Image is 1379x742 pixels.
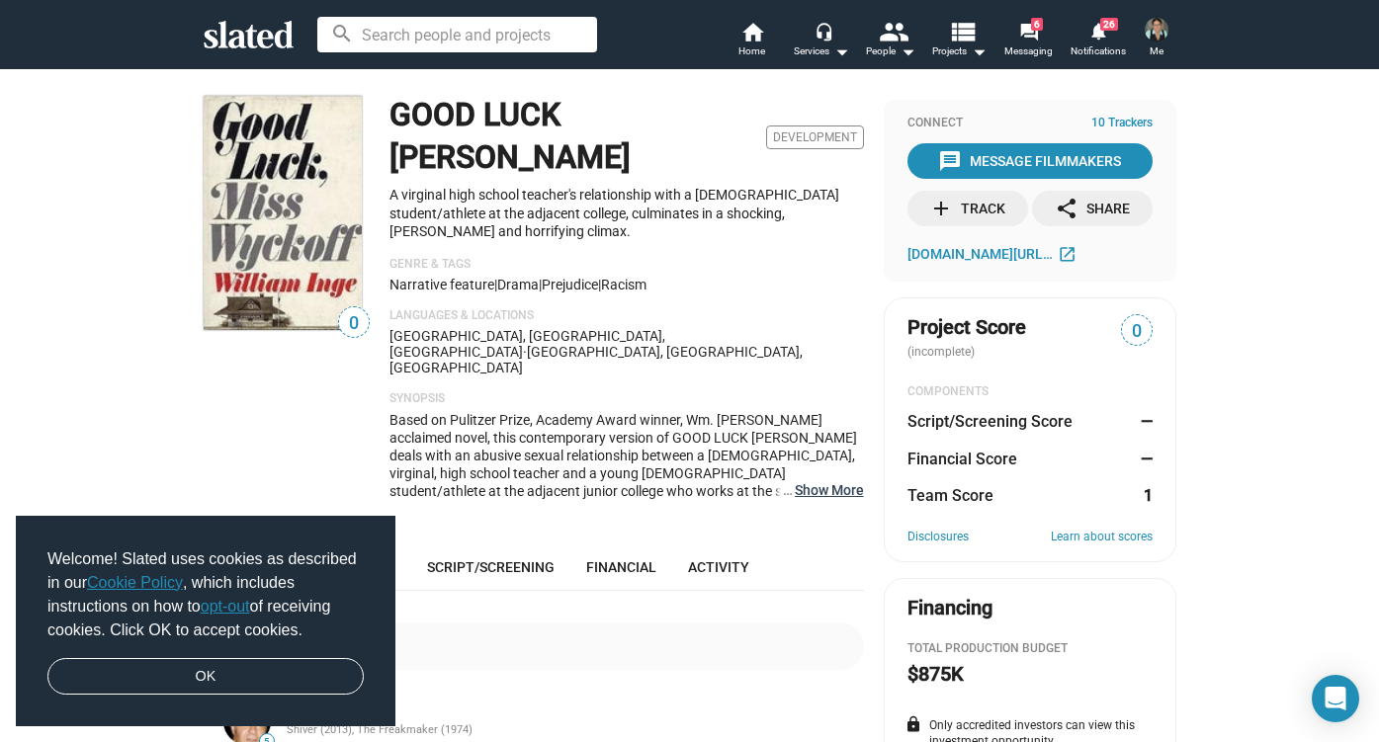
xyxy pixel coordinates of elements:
span: racism [601,277,646,292]
div: Share [1055,191,1130,226]
span: | [494,277,497,292]
span: Projects [932,40,987,63]
span: Messaging [1004,40,1053,63]
div: Financing [907,595,992,621]
h2: $875K [907,661,964,688]
img: GOOD LUCK MISS WYCKOFF [204,96,362,330]
a: Learn about scores [1051,530,1153,545]
div: Services [794,40,849,63]
img: Toni D'Antonio [1145,18,1168,41]
a: Script/Screening [411,543,570,591]
span: Project Score [907,314,1026,341]
span: [GEOGRAPHIC_DATA], [GEOGRAPHIC_DATA], [GEOGRAPHIC_DATA] [389,328,665,360]
span: Home [738,40,765,63]
mat-icon: message [938,149,962,173]
a: Activity [672,543,765,591]
div: Total Production budget [907,641,1153,657]
span: Financial [586,559,656,575]
mat-icon: home [740,20,764,43]
p: Genre & Tags [389,257,864,273]
span: Narrative feature [389,277,494,292]
div: Message Filmmakers [938,143,1121,179]
span: · [523,344,527,360]
a: Home [718,20,787,63]
mat-icon: view_list [947,17,976,45]
span: 6 [1031,18,1043,31]
h1: GOOD LUCK [PERSON_NAME] [389,94,758,178]
span: 0 [1122,318,1152,345]
a: Disclosures [907,530,969,545]
span: … [774,481,795,499]
button: Projects [925,20,994,63]
dt: Financial Score [907,449,1017,469]
mat-icon: open_in_new [1058,244,1077,263]
span: | [598,277,601,292]
span: Drama [497,277,539,292]
span: Welcome! Slated uses cookies as described in our , which includes instructions on how to of recei... [47,547,364,642]
dt: Script/Screening Score [907,411,1073,432]
div: Shiver (2013), The Freakmaker (1974) [287,723,860,738]
button: Toni D'AntonioMe [1133,14,1180,65]
span: 10 Trackers [1091,116,1153,131]
mat-icon: notifications [1088,21,1107,40]
a: Cookie Policy [87,574,183,591]
mat-icon: arrow_drop_down [967,40,991,63]
button: People [856,20,925,63]
dt: Team Score [907,485,993,506]
input: Search people and projects [317,17,597,52]
div: Open Intercom Messenger [1312,675,1359,722]
span: | [539,277,542,292]
dd: 1 [1134,485,1153,506]
p: Languages & Locations [389,308,864,324]
div: Connect [907,116,1153,131]
span: (incomplete) [907,345,979,359]
button: …Show More [795,481,864,499]
span: Activity [688,559,749,575]
div: cookieconsent [16,516,395,727]
span: Development [766,125,864,149]
div: Track [929,191,1005,226]
mat-icon: forum [1019,22,1038,41]
button: Share [1032,191,1153,226]
span: Script/Screening [427,559,555,575]
button: Services [787,20,856,63]
mat-icon: people [878,17,906,45]
a: [DOMAIN_NAME][URL][PERSON_NAME] [907,242,1081,266]
p: A virginal high school teacher's relationship with a [DEMOGRAPHIC_DATA] student/athlete at the ad... [389,186,864,241]
dd: — [1134,411,1153,432]
mat-icon: share [1055,197,1078,220]
button: Track [907,191,1028,226]
span: Based on Pulitzer Prize, Academy Award winner, Wm. [PERSON_NAME] acclaimed novel, this contempora... [389,412,859,552]
p: Synopsis [389,391,864,407]
dd: — [1134,449,1153,469]
mat-icon: add [929,197,953,220]
a: 26Notifications [1064,20,1133,63]
span: 0 [339,310,369,337]
span: [DOMAIN_NAME][URL][PERSON_NAME] [907,246,1055,262]
button: Message Filmmakers [907,143,1153,179]
div: COMPONENTS [907,384,1153,400]
span: 26 [1100,18,1118,31]
a: dismiss cookie message [47,658,364,696]
a: opt-out [201,598,250,615]
span: Me [1150,40,1164,63]
div: People [866,40,915,63]
mat-icon: lock [905,715,922,733]
a: 6Messaging [994,20,1064,63]
mat-icon: arrow_drop_down [896,40,919,63]
span: Notifications [1071,40,1126,63]
span: [GEOGRAPHIC_DATA], [GEOGRAPHIC_DATA], [GEOGRAPHIC_DATA] [389,344,803,375]
span: prejudice [542,277,598,292]
mat-icon: arrow_drop_down [829,40,853,63]
a: Financial [570,543,672,591]
mat-icon: headset_mic [815,22,832,40]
